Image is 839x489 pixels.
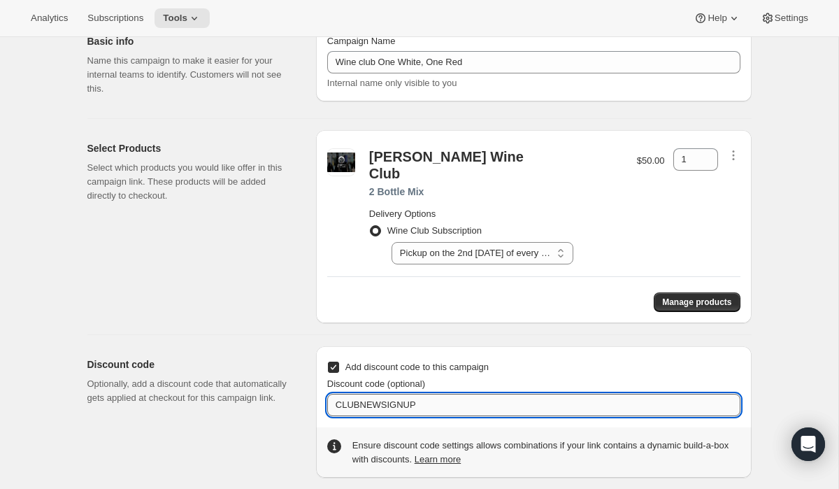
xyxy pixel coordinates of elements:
span: Subscriptions [87,13,143,24]
h2: Select Products [87,141,294,155]
button: Manage products [654,292,740,312]
span: Wine Club Subscription [387,225,482,236]
p: Select which products you would like offer in this campaign link. These products will be added di... [87,161,294,203]
input: Example: Seasonal campaign [327,51,740,73]
input: Enter code [327,394,740,416]
span: Internal name only visible to you [327,78,457,88]
h2: Delivery Options [369,207,623,221]
div: 2 Bottle Mix [369,185,623,199]
span: Analytics [31,13,68,24]
span: Help [708,13,726,24]
button: Tools [155,8,210,28]
span: Add discount code to this campaign [345,362,489,372]
button: Settings [752,8,817,28]
p: Name this campaign to make it easier for your internal teams to identify. Customers will not see ... [87,54,294,96]
p: Optionally, add a discount code that automatically gets applied at checkout for this campaign link. [87,377,294,405]
button: Analytics [22,8,76,28]
div: Open Intercom Messenger [791,427,825,461]
span: Manage products [662,297,731,308]
h2: Basic info [87,34,294,48]
p: $50.00 [637,154,665,168]
h2: Discount code [87,357,294,371]
div: Ensure discount code settings allows combinations if your link contains a dynamic build-a-box wit... [352,439,740,467]
button: Subscriptions [79,8,152,28]
span: Settings [775,13,808,24]
button: Help [685,8,749,28]
span: Campaign Name [327,36,396,46]
a: Learn more [415,454,461,465]
div: Stanley's Wine Club [369,148,551,182]
span: Tools [163,13,187,24]
span: Discount code (optional) [327,378,425,389]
